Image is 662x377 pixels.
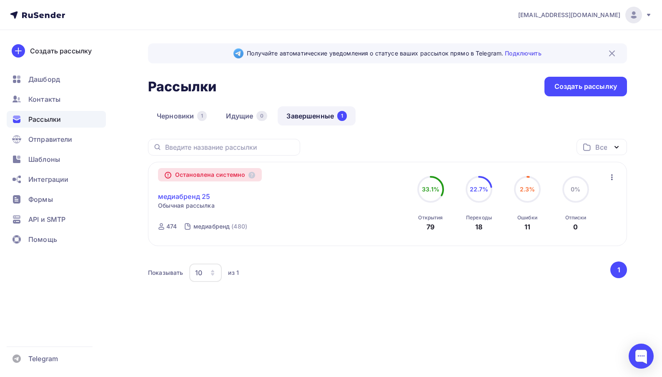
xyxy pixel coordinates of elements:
input: Введите название рассылки [165,143,295,152]
span: 22.7% [470,186,489,193]
span: Интеграции [28,174,68,184]
div: Ошибки [517,214,537,221]
span: API и SMTP [28,214,65,224]
div: Создать рассылку [30,46,92,56]
div: Переходы [466,214,492,221]
div: Остановлена системно [158,168,262,181]
span: 2.3% [520,186,535,193]
a: [EMAIL_ADDRESS][DOMAIN_NAME] [518,7,652,23]
span: Дашборд [28,74,60,84]
div: 10 [195,268,202,278]
span: Рассылки [28,114,61,124]
span: Отправители [28,134,73,144]
div: 474 [166,222,177,231]
div: 11 [524,222,530,232]
a: Формы [7,191,106,208]
div: 18 [475,222,482,232]
a: Шаблоны [7,151,106,168]
span: [EMAIL_ADDRESS][DOMAIN_NAME] [518,11,620,19]
span: Шаблоны [28,154,60,164]
span: Telegram [28,354,58,364]
img: Telegram [233,48,243,58]
span: 33.1% [422,186,439,193]
div: Отписки [565,214,587,221]
div: 0 [256,111,267,121]
div: из 1 [228,269,239,277]
a: Завершенные1 [278,106,356,126]
a: медиабренд 25 [158,191,211,201]
a: Идущие0 [217,106,276,126]
div: 79 [426,222,434,232]
div: (480) [231,222,247,231]
div: Все [595,142,607,152]
div: Создать рассылку [554,82,617,91]
span: Помощь [28,234,57,244]
div: Открытия [418,214,443,221]
button: Все [577,139,627,155]
button: Go to page 1 [610,261,627,278]
span: Формы [28,194,53,204]
div: 1 [337,111,347,121]
a: медиабренд (480) [193,220,248,233]
a: Отправители [7,131,106,148]
span: 0% [571,186,580,193]
span: Контакты [28,94,60,104]
div: 1 [197,111,207,121]
div: Показывать [148,269,183,277]
div: 0 [573,222,578,232]
span: Получайте автоматические уведомления о статусе ваших рассылок прямо в Telegram. [247,49,541,58]
button: 10 [189,263,222,282]
a: Рассылки [7,111,106,128]
a: Черновики1 [148,106,216,126]
a: Дашборд [7,71,106,88]
a: Контакты [7,91,106,108]
a: Подключить [505,50,541,57]
h2: Рассылки [148,78,216,95]
div: медиабренд [193,222,230,231]
span: Обычная рассылка [158,201,215,210]
ul: Pagination [609,261,627,278]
